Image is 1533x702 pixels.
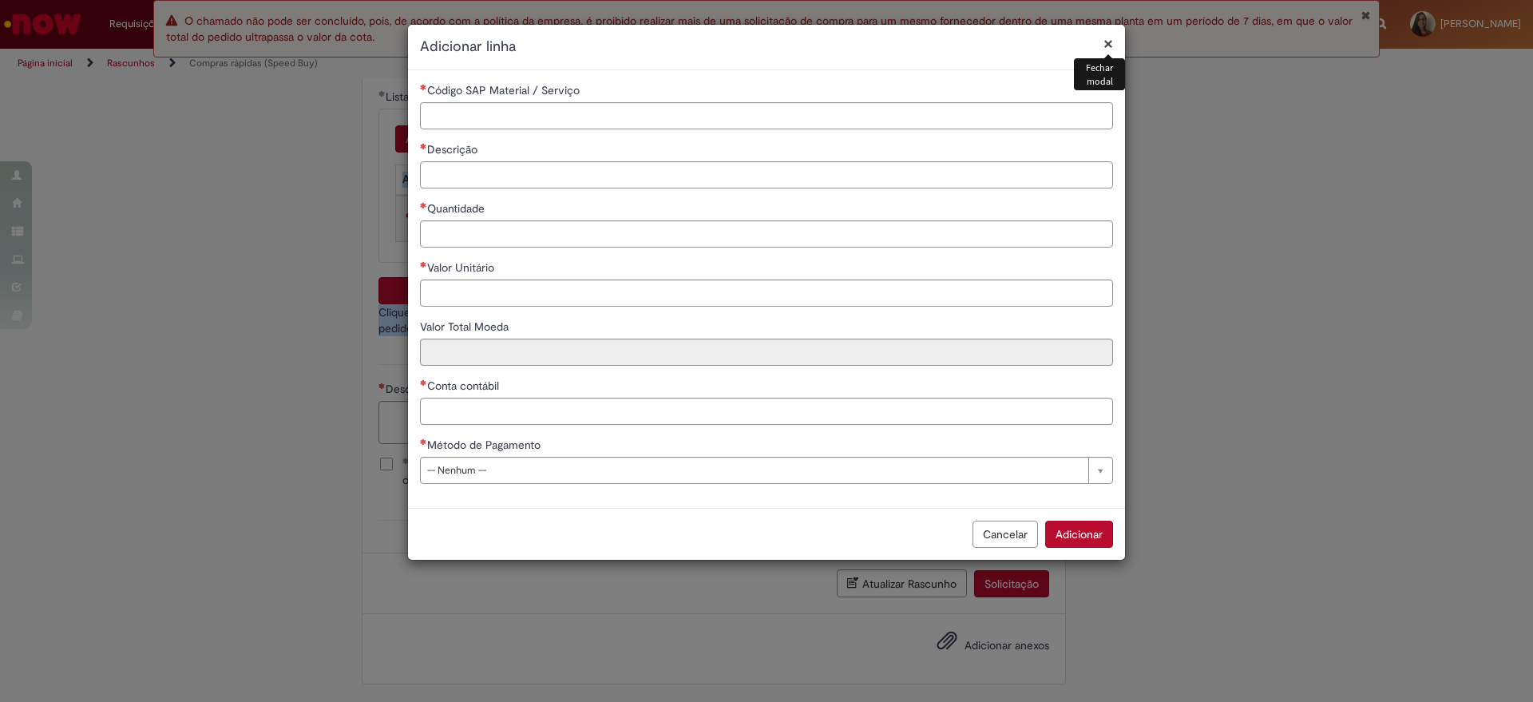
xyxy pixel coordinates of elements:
span: Código SAP Material / Serviço [427,83,583,97]
button: Adicionar [1045,521,1113,548]
button: Fechar modal [1103,35,1113,52]
span: Necessários [420,143,427,149]
span: Valor Unitário [427,260,497,275]
input: Valor Total Moeda [420,339,1113,366]
span: Método de Pagamento [427,438,544,452]
h2: Adicionar linha [420,37,1113,58]
span: Necessários [420,379,427,386]
span: Necessários [420,438,427,445]
span: Conta contábil [427,379,502,393]
span: Necessários [420,84,427,90]
div: Fechar modal [1074,58,1125,90]
input: Descrição [420,161,1113,188]
span: Quantidade [427,201,488,216]
span: -- Nenhum -- [427,458,1080,483]
input: Quantidade [420,220,1113,248]
input: Conta contábil [420,398,1113,425]
span: Descrição [427,142,481,157]
input: Código SAP Material / Serviço [420,102,1113,129]
button: Cancelar [972,521,1038,548]
span: Somente leitura - Valor Total Moeda [420,319,512,334]
input: Valor Unitário [420,280,1113,307]
span: Necessários [420,202,427,208]
span: Necessários [420,261,427,268]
